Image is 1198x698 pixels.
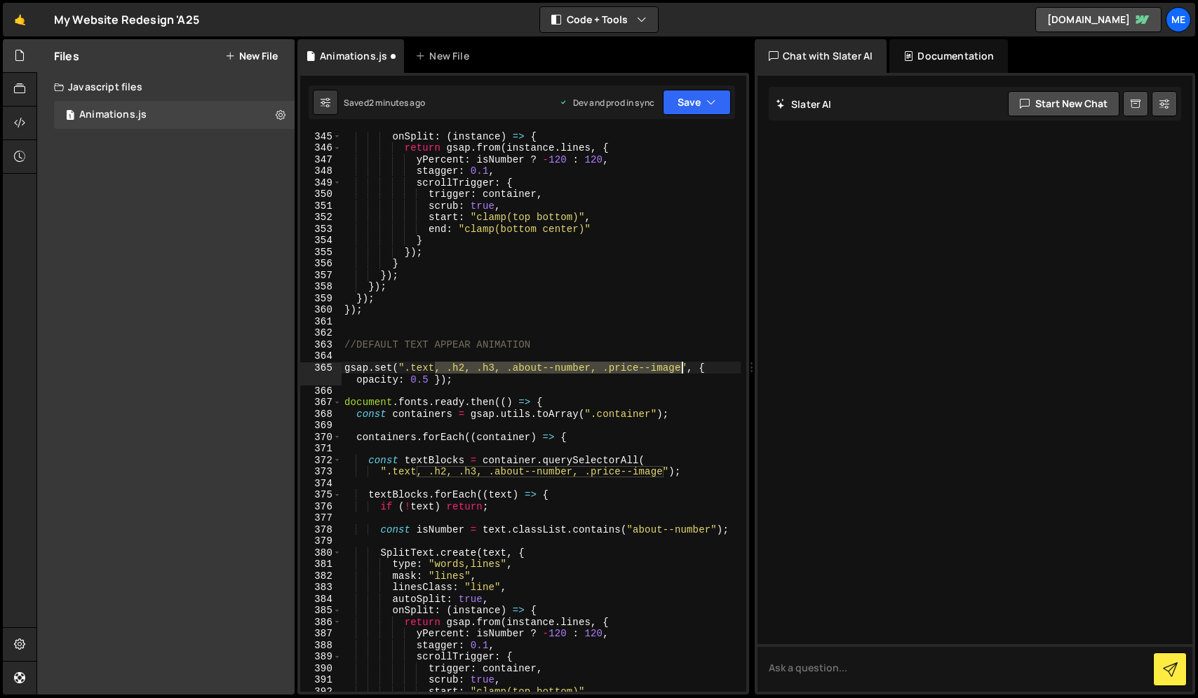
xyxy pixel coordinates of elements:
div: 383 [300,582,342,594]
a: Me [1166,7,1191,32]
div: 388 [300,640,342,652]
div: 350 [300,189,342,200]
div: 373 [300,466,342,478]
div: Javascript files [37,73,295,101]
div: 360 [300,304,342,316]
div: 390 [300,663,342,675]
div: 381 [300,559,342,570]
div: 371 [300,443,342,455]
div: Animations.js [79,109,147,121]
div: 374 [300,478,342,490]
div: 366 [300,385,342,397]
div: 359 [300,293,342,305]
div: 348 [300,165,342,177]
div: 375 [300,489,342,501]
div: Chat with Slater AI [755,39,887,73]
div: Dev and prod in sync [559,97,654,109]
div: 14728/38172.js [54,101,295,129]
div: 370 [300,432,342,444]
div: Animations.js [320,49,387,63]
div: 349 [300,177,342,189]
a: [DOMAIN_NAME] [1035,7,1162,32]
div: 354 [300,235,342,247]
div: 376 [300,501,342,513]
div: 389 [300,651,342,663]
div: 365 [300,362,342,385]
div: 391 [300,674,342,686]
div: 352 [300,212,342,224]
div: 367 [300,397,342,409]
span: 1 [66,111,74,122]
button: New File [225,50,278,62]
button: Save [663,90,731,115]
div: Documentation [889,39,1008,73]
div: 364 [300,350,342,362]
div: 362 [300,327,342,339]
div: Saved [344,97,425,109]
div: 368 [300,409,342,420]
h2: Files [54,48,79,64]
div: 361 [300,316,342,328]
div: 377 [300,512,342,524]
div: 345 [300,131,342,143]
div: 380 [300,547,342,559]
div: 357 [300,270,342,282]
a: 🤙 [3,3,37,36]
div: 355 [300,247,342,259]
div: 353 [300,224,342,235]
div: 386 [300,617,342,629]
div: 382 [300,570,342,582]
button: Code + Tools [540,7,658,32]
div: 351 [300,200,342,212]
div: 346 [300,142,342,154]
div: My Website Redesign 'A25 [54,11,199,28]
div: 358 [300,281,342,293]
div: 363 [300,339,342,351]
button: Start new chat [1008,91,1119,116]
div: 369 [300,420,342,432]
div: 2 minutes ago [369,97,425,109]
div: 372 [300,455,342,467]
div: 387 [300,628,342,640]
div: 379 [300,535,342,547]
div: 378 [300,524,342,536]
h2: Slater AI [776,97,832,111]
div: 356 [300,258,342,270]
div: 384 [300,594,342,605]
div: 347 [300,154,342,166]
div: 385 [300,605,342,617]
div: 392 [300,686,342,698]
div: New File [415,49,474,63]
